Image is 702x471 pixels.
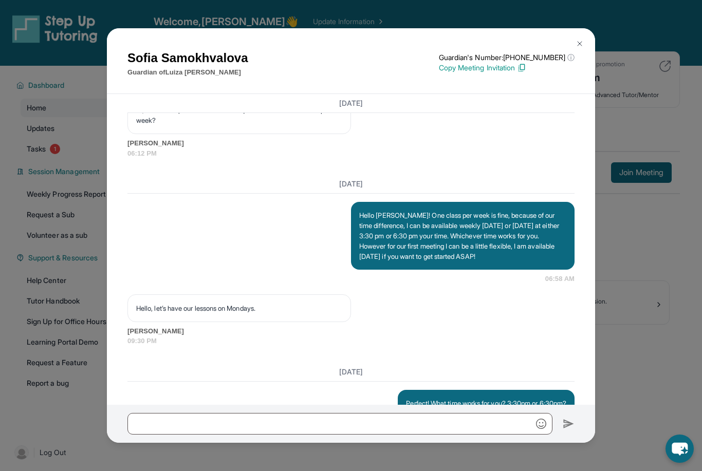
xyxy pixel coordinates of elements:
h3: [DATE] [127,98,575,108]
p: Copy Meeting Invitation [439,63,575,73]
p: Perfect! What time works for you? 3:30pm or 6:30pm? [406,398,566,408]
span: ⓘ [567,52,575,63]
p: Hello [PERSON_NAME]! One class per week is fine, because of our time difference, I can be availab... [359,210,566,261]
p: Guardian of Luiza [PERSON_NAME] [127,67,248,78]
span: 06:12 PM [127,148,575,159]
img: Close Icon [576,40,584,48]
span: [PERSON_NAME] [127,326,575,336]
span: 06:58 AM [545,274,575,284]
button: chat-button [666,435,694,463]
span: [PERSON_NAME] [127,138,575,148]
h3: [DATE] [127,179,575,189]
img: Send icon [563,418,575,430]
h1: Sofia Samokhvalova [127,49,248,67]
p: Hello, let’s have our lessons on Mondays. [136,303,342,313]
p: Guardian's Number: [PHONE_NUMBER] [439,52,575,63]
img: Emoji [536,419,546,429]
h3: [DATE] [127,367,575,377]
img: Copy Icon [517,63,526,72]
p: Hi, we're from [GEOGRAPHIC_DATA]. Can we still have 1 class per week? [136,105,342,125]
span: 09:30 PM [127,336,575,346]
